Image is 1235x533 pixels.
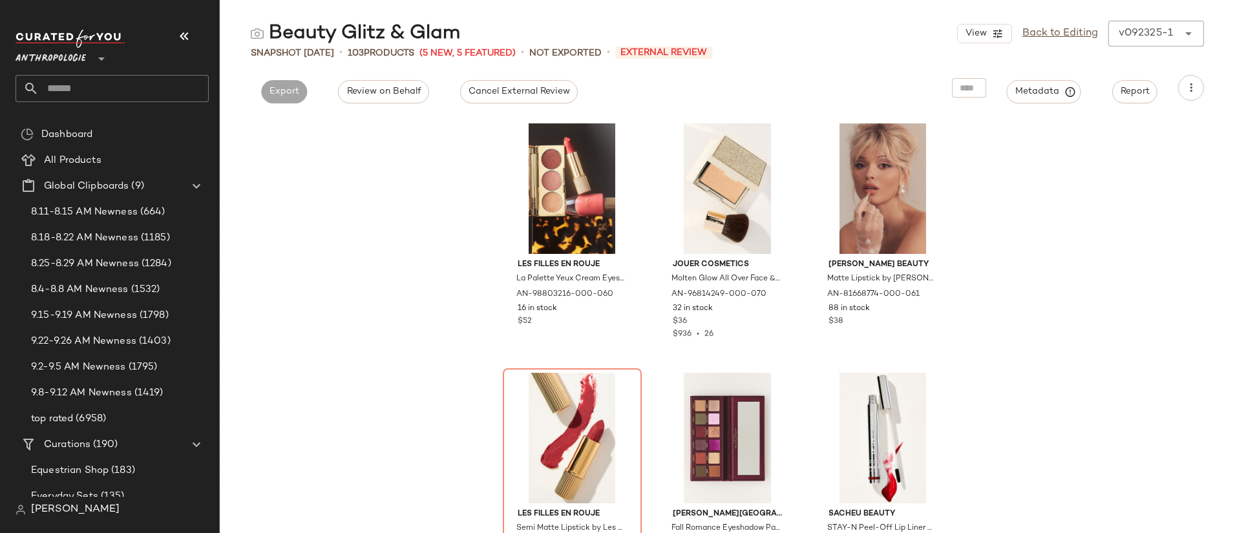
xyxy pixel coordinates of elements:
a: Back to Editing [1022,26,1098,41]
div: v092325-1 [1119,26,1173,41]
span: AN-81668774-000-061 [827,289,920,300]
img: 93865806_065_b [507,373,637,503]
img: 98803216_060_a11 [507,123,637,254]
span: 8.25-8.29 AM Newness [31,256,139,271]
span: (190) [90,437,118,452]
span: (1403) [136,334,171,349]
span: 9.15-9.19 AM Newness [31,308,137,323]
img: svg%3e [251,27,264,40]
span: (1185) [138,231,170,246]
span: Equestrian Shop [31,463,109,478]
span: • [691,330,704,339]
button: Cancel External Review [460,80,578,103]
span: $936 [673,330,691,339]
span: $36 [673,316,687,328]
span: SACHEU Beauty [829,508,938,520]
span: 8.18-8.22 AM Newness [31,231,138,246]
span: Snapshot [DATE] [251,47,334,60]
span: Review on Behalf [346,87,421,97]
span: [PERSON_NAME][GEOGRAPHIC_DATA] [673,508,782,520]
span: 8.11-8.15 AM Newness [31,205,138,220]
span: Jouer Cosmetics [673,259,782,271]
span: (1798) [137,308,169,323]
span: View [964,28,986,39]
span: Les Filles en Rouje [518,259,627,271]
span: Curations [44,437,90,452]
span: 8.4-8.8 AM Newness [31,282,129,297]
span: Not Exported [529,47,602,60]
span: 16 in stock [518,303,557,315]
span: 103 [348,48,364,58]
button: View [957,24,1011,43]
span: 26 [704,330,713,339]
span: (1795) [126,360,158,375]
div: Products [348,47,414,60]
span: [PERSON_NAME] [31,502,120,517]
span: AN-98803216-000-060 [516,289,613,300]
span: 9.8-9.12 AM Newness [31,386,132,401]
span: External Review [615,47,712,59]
span: (183) [109,463,135,478]
span: 9.22-9.26 AM Newness [31,334,136,349]
span: Matte Lipstick by [PERSON_NAME] Beauty in Purple at Anthropologie [827,273,936,285]
span: (1284) [139,256,171,271]
span: Les Filles en Rouje [518,508,627,520]
span: (9) [129,179,143,194]
button: Metadata [1007,80,1081,103]
span: $38 [829,316,843,328]
span: Cancel External Review [468,87,570,97]
span: Anthropologie [16,44,86,67]
span: La Palette Yeux Cream Eyeshadow Palette by Les Filles en Rouje in Red at Anthropologie [516,273,626,285]
span: Molten Glow All Over Face & Body Highlighter by Jouer Cosmetics in Gold at Anthropologie [671,273,781,285]
span: Everyday Sets [31,489,98,504]
span: 9.2-9.5 AM Newness [31,360,126,375]
button: Review on Behalf [338,80,428,103]
span: • [521,45,524,61]
span: (135) [98,489,125,504]
img: 101951150_646_b [818,373,948,503]
span: Dashboard [41,127,92,142]
button: Report [1112,80,1157,103]
span: $52 [518,316,532,328]
div: Beauty Glitz & Glam [251,21,460,47]
span: 32 in stock [673,303,713,315]
span: (5 New, 5 Featured) [419,47,516,60]
span: Metadata [1015,86,1073,98]
span: [PERSON_NAME] Beauty [829,259,938,271]
img: svg%3e [16,505,26,515]
span: • [339,45,343,61]
img: 104925342_066_b [662,373,792,503]
span: (6958) [73,412,106,426]
span: • [607,45,610,61]
span: (664) [138,205,165,220]
span: AN-96814249-000-070 [671,289,766,300]
span: Global Clipboards [44,179,129,194]
span: Report [1120,87,1150,97]
span: (1419) [132,386,164,401]
span: (1532) [129,282,160,297]
span: top rated [31,412,73,426]
img: svg%3e [21,128,34,141]
span: All Products [44,153,101,168]
img: 81668774_061_d10 [818,123,948,254]
span: 88 in stock [829,303,870,315]
img: 96814249_070_b [662,123,792,254]
img: cfy_white_logo.C9jOOHJF.svg [16,30,125,48]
